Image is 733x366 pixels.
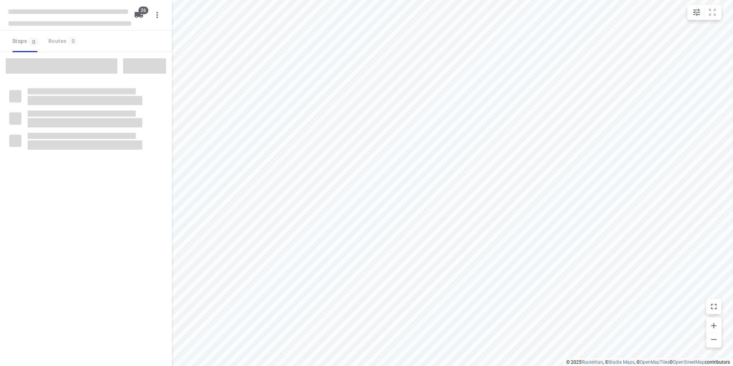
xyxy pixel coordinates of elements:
a: Routetitan [582,359,603,365]
div: small contained button group [687,5,721,20]
li: © 2025 , © , © © contributors [566,359,730,365]
button: Map settings [689,5,704,20]
a: OpenMapTiles [640,359,669,365]
a: Stadia Maps [608,359,634,365]
a: OpenStreetMap [673,359,705,365]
